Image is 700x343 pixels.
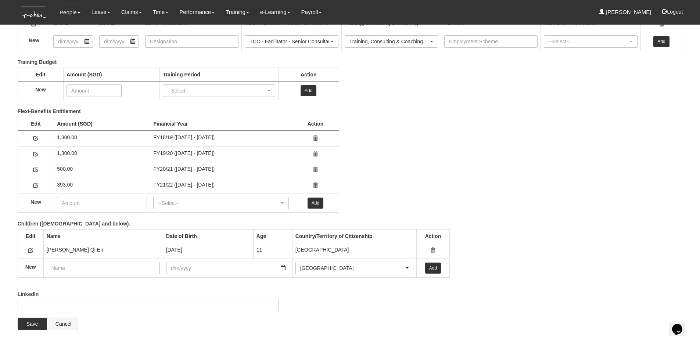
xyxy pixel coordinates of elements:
a: [PERSON_NAME] [599,4,651,21]
th: Action [292,117,339,130]
td: FY21/22 ([DATE] - [DATE]) [150,178,292,194]
input: Designation [145,35,238,48]
label: Children ([DEMOGRAPHIC_DATA] and below). [18,220,130,227]
div: TCC - Facilitator - Senior Consultant [250,38,329,45]
div: --Select-- [158,199,280,207]
button: --Select-- [163,84,275,97]
th: Age [253,229,292,243]
a: Time [153,4,169,21]
label: New [25,263,36,271]
button: --Select-- [544,35,637,48]
input: Amount [67,84,122,97]
th: Edit [18,68,63,81]
td: FY19/20 ([DATE] - [DATE]) [150,146,292,162]
button: Logout [657,3,688,21]
th: Date of Birth [163,229,253,243]
iframe: chat widget [669,314,693,336]
a: Performance [179,4,215,21]
button: --Select-- [153,197,289,209]
label: New [29,37,39,44]
td: FY20/21 ([DATE] - [DATE]) [150,162,292,178]
a: e-Learning [260,4,290,21]
a: Add [301,85,316,96]
th: Action [279,68,339,81]
td: FY18/19 ([DATE] - [DATE]) [150,130,292,146]
label: LinkedIn [18,290,39,298]
a: Add [308,198,323,209]
th: Financial Year [150,117,292,130]
th: Name [43,229,163,243]
input: Save [18,318,47,330]
td: 500.00 [54,162,150,178]
td: [PERSON_NAME] Qi En [43,243,163,259]
td: 393.00 [54,178,150,194]
label: Flexi-Benefits Entitlement [18,108,81,115]
label: New [30,198,41,206]
td: 1,300.00 [54,130,150,146]
a: Add [425,263,441,274]
input: d/m/yyyy [166,262,289,274]
th: Amount (SGD) [63,68,159,81]
td: 1,300.00 [54,146,150,162]
input: d/m/yyyy [99,35,139,48]
input: Amount [57,197,147,209]
th: Country/Territory of Citizenship [292,229,416,243]
a: People [60,4,80,21]
td: 11 [253,243,292,259]
div: Training, Consulting & Coaching [349,38,429,45]
th: Action [416,229,449,243]
button: TCC - Facilitator - Senior Consultant [245,35,338,48]
div: --Select-- [549,38,628,45]
th: Edit [18,117,54,130]
th: Edit [18,229,43,243]
div: --Select-- [168,87,266,94]
a: Cancel [49,318,78,330]
div: [GEOGRAPHIC_DATA] [300,264,404,272]
a: Claims [121,4,142,21]
a: Payroll [301,4,322,21]
button: Training, Consulting & Coaching [345,35,438,48]
input: Employment Scheme [444,35,538,48]
th: Amount (SGD) [54,117,150,130]
td: [DATE] [163,243,253,259]
a: Leave [91,4,110,21]
td: [GEOGRAPHIC_DATA] [292,243,416,259]
label: New [35,86,46,93]
th: Training Period [160,68,279,81]
input: Name [47,262,160,274]
a: Training [226,4,249,21]
input: d/m/yyyy [53,35,93,48]
button: [GEOGRAPHIC_DATA] [295,262,413,274]
a: Add [653,36,669,47]
label: Training Budget [18,58,57,66]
